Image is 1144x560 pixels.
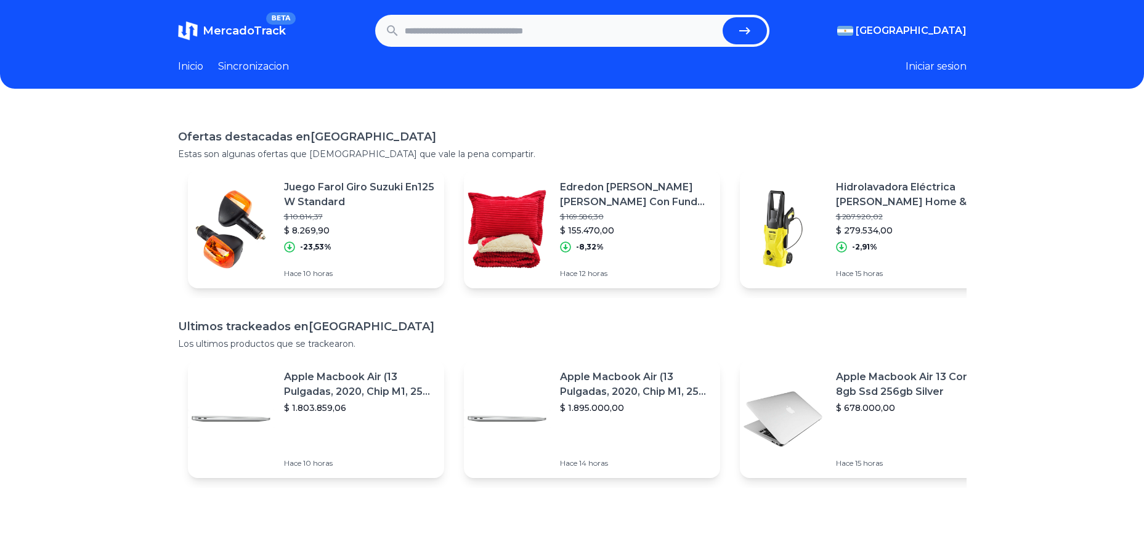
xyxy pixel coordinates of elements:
p: Juego Farol Giro Suzuki En125 W Standard [284,180,434,209]
a: Featured imageEdredon [PERSON_NAME] [PERSON_NAME] Con Fundas Varios Colores$ 169.586,30$ 155.470,... [464,170,720,288]
a: Sincronizacion [218,59,289,74]
p: -8,32% [576,242,604,252]
p: -2,91% [852,242,877,252]
a: Featured imageApple Macbook Air (13 Pulgadas, 2020, Chip M1, 256 Gb De Ssd, 8 Gb De Ram) - Plata$... [464,360,720,478]
span: [GEOGRAPHIC_DATA] [856,23,967,38]
p: $ 10.814,37 [284,212,434,222]
button: [GEOGRAPHIC_DATA] [837,23,967,38]
img: Featured image [188,376,274,462]
p: Hace 10 horas [284,269,434,278]
p: Hace 15 horas [836,458,986,468]
p: $ 287.920,02 [836,212,986,222]
img: MercadoTrack [178,21,198,41]
p: $ 279.534,00 [836,224,986,237]
img: Featured image [464,186,550,272]
p: $ 1.803.859,06 [284,402,434,414]
button: Iniciar sesion [906,59,967,74]
span: BETA [266,12,295,25]
h1: Ofertas destacadas en [GEOGRAPHIC_DATA] [178,128,967,145]
p: Los ultimos productos que se trackearon. [178,338,967,350]
p: Hace 14 horas [560,458,710,468]
a: Featured imageJuego Farol Giro Suzuki En125 W Standard$ 10.814,37$ 8.269,90-23,53%Hace 10 horas [188,170,444,288]
p: $ 169.586,30 [560,212,710,222]
a: MercadoTrackBETA [178,21,286,41]
h1: Ultimos trackeados en [GEOGRAPHIC_DATA] [178,318,967,335]
p: Hace 10 horas [284,458,434,468]
p: $ 8.269,90 [284,224,434,237]
img: Featured image [740,376,826,462]
span: MercadoTrack [203,24,286,38]
p: Estas son algunas ofertas que [DEMOGRAPHIC_DATA] que vale la pena compartir. [178,148,967,160]
a: Featured imageApple Macbook Air (13 Pulgadas, 2020, Chip M1, 256 Gb De Ssd, 8 Gb De Ram) - Plata$... [188,360,444,478]
a: Featured imageApple Macbook Air 13 Core I5 8gb Ssd 256gb Silver$ 678.000,00Hace 15 horas [740,360,996,478]
img: Featured image [188,186,274,272]
p: Apple Macbook Air 13 Core I5 8gb Ssd 256gb Silver [836,370,986,399]
p: Apple Macbook Air (13 Pulgadas, 2020, Chip M1, 256 Gb De Ssd, 8 Gb De Ram) - Plata [284,370,434,399]
p: Edredon [PERSON_NAME] [PERSON_NAME] Con Fundas Varios Colores [560,180,710,209]
img: Featured image [740,186,826,272]
p: -23,53% [300,242,331,252]
p: Hace 15 horas [836,269,986,278]
p: Apple Macbook Air (13 Pulgadas, 2020, Chip M1, 256 Gb De Ssd, 8 Gb De Ram) - Plata [560,370,710,399]
p: Hidrolavadora Eléctrica [PERSON_NAME] Home & Garden K2 [GEOGRAPHIC_DATA]*ar 19943520 Amarillo Y N... [836,180,986,209]
a: Featured imageHidrolavadora Eléctrica [PERSON_NAME] Home & Garden K2 [GEOGRAPHIC_DATA]*ar 1994352... [740,170,996,288]
p: $ 1.895.000,00 [560,402,710,414]
a: Inicio [178,59,203,74]
p: Hace 12 horas [560,269,710,278]
p: $ 155.470,00 [560,224,710,237]
img: Featured image [464,376,550,462]
p: $ 678.000,00 [836,402,986,414]
img: Argentina [837,26,853,36]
